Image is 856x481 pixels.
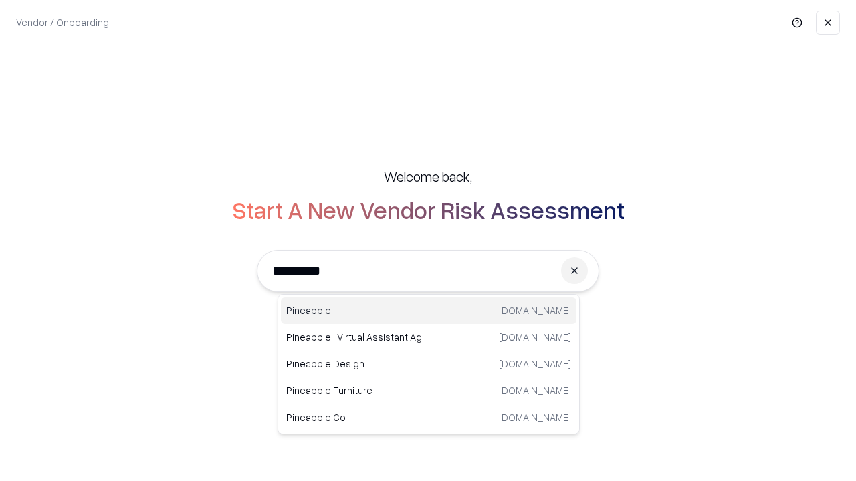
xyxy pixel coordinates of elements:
h2: Start A New Vendor Risk Assessment [232,196,625,223]
h5: Welcome back, [384,167,472,186]
div: Suggestions [278,294,580,434]
p: Pineapple Co [286,410,429,424]
p: [DOMAIN_NAME] [499,410,571,424]
p: Pineapple Design [286,357,429,371]
p: [DOMAIN_NAME] [499,383,571,397]
p: Pineapple [286,303,429,317]
p: Pineapple | Virtual Assistant Agency [286,330,429,344]
p: [DOMAIN_NAME] [499,330,571,344]
p: Vendor / Onboarding [16,15,109,29]
p: Pineapple Furniture [286,383,429,397]
p: [DOMAIN_NAME] [499,357,571,371]
p: [DOMAIN_NAME] [499,303,571,317]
